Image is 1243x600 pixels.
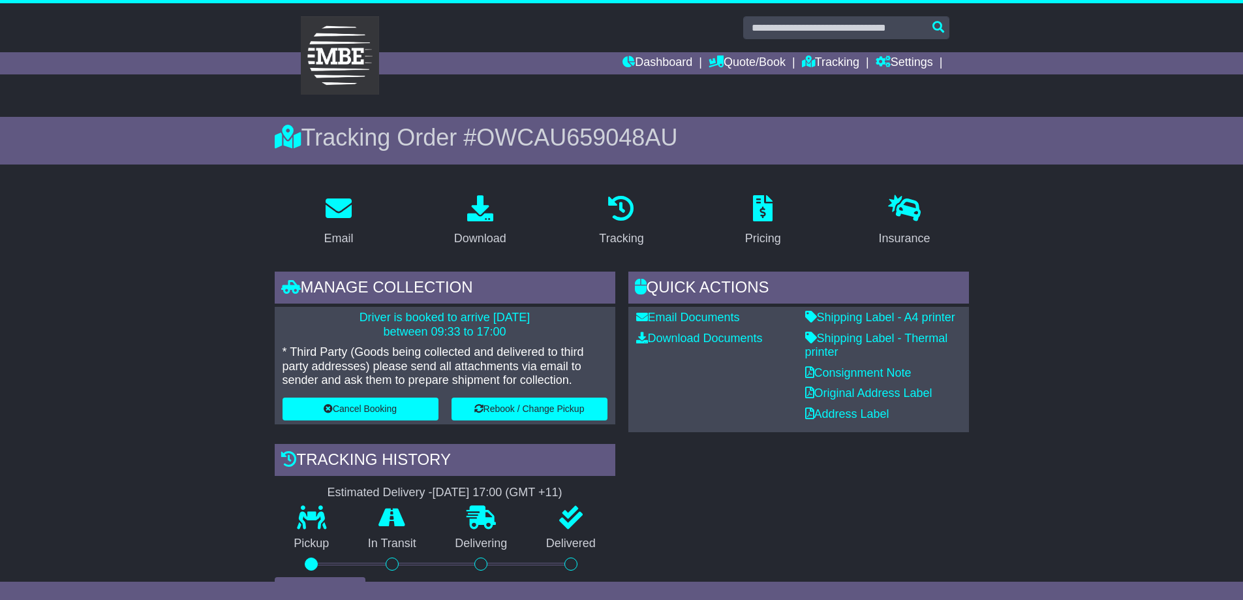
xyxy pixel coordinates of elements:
[805,311,955,324] a: Shipping Label - A4 printer
[324,230,353,247] div: Email
[283,398,438,420] button: Cancel Booking
[275,577,365,600] button: View Full Tracking
[870,191,939,252] a: Insurance
[275,123,969,151] div: Tracking Order #
[591,191,652,252] a: Tracking
[433,486,562,500] div: [DATE] 17:00 (GMT +11)
[879,230,930,247] div: Insurance
[527,537,615,551] p: Delivered
[737,191,790,252] a: Pricing
[446,191,515,252] a: Download
[628,272,969,307] div: Quick Actions
[636,311,740,324] a: Email Documents
[454,230,506,247] div: Download
[275,444,615,479] div: Tracking history
[275,537,349,551] p: Pickup
[805,332,948,359] a: Shipping Label - Thermal printer
[275,486,615,500] div: Estimated Delivery -
[802,52,859,74] a: Tracking
[599,230,643,247] div: Tracking
[805,387,932,400] a: Original Address Label
[275,272,615,307] div: Manage collection
[805,407,889,420] a: Address Label
[348,537,436,551] p: In Transit
[709,52,786,74] a: Quote/Book
[283,345,607,388] p: * Third Party (Goods being collected and delivered to third party addresses) please send all atta...
[622,52,692,74] a: Dashboard
[283,311,607,339] p: Driver is booked to arrive [DATE] between 09:33 to 17:00
[452,398,607,420] button: Rebook / Change Pickup
[745,230,781,247] div: Pricing
[436,537,527,551] p: Delivering
[876,52,933,74] a: Settings
[636,332,763,345] a: Download Documents
[315,191,361,252] a: Email
[476,124,677,151] span: OWCAU659048AU
[805,366,912,379] a: Consignment Note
